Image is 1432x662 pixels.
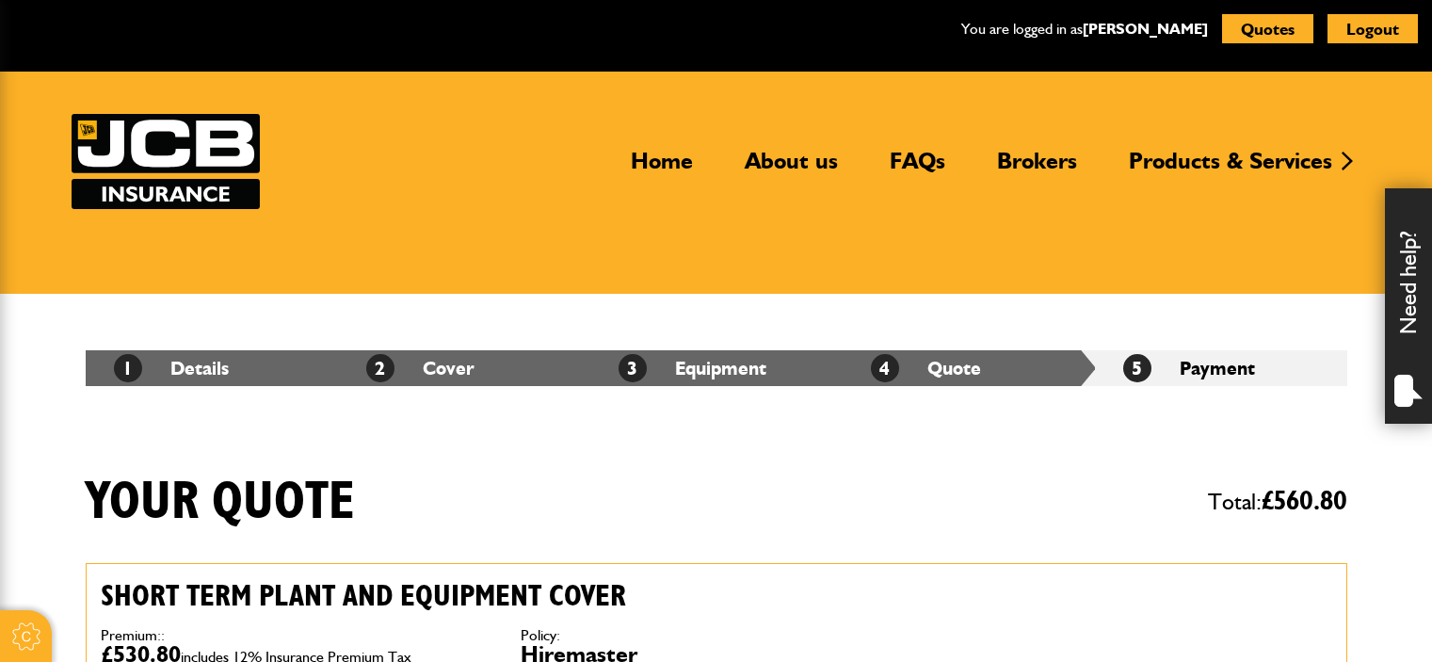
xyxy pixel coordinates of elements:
p: You are logged in as [961,17,1208,41]
button: Logout [1327,14,1418,43]
dt: Premium:: [101,628,492,643]
span: 4 [871,354,899,382]
a: FAQs [876,147,959,190]
a: 1Details [114,357,229,379]
li: Quote [843,350,1095,386]
a: Brokers [983,147,1091,190]
div: Need help? [1385,188,1432,424]
a: [PERSON_NAME] [1083,20,1208,38]
span: 3 [619,354,647,382]
a: JCB Insurance Services [72,114,260,209]
span: Total: [1208,480,1347,524]
span: 560.80 [1274,488,1347,515]
h2: Short term plant and equipment cover [101,578,912,614]
img: JCB Insurance Services logo [72,114,260,209]
span: 1 [114,354,142,382]
button: Quotes [1222,14,1313,43]
a: About us [731,147,852,190]
a: Products & Services [1115,147,1346,190]
span: 2 [366,354,394,382]
span: 5 [1123,354,1151,382]
dt: Policy: [521,628,912,643]
span: £ [1262,488,1347,515]
a: 2Cover [366,357,475,379]
li: Payment [1095,350,1347,386]
a: Home [617,147,707,190]
a: 3Equipment [619,357,766,379]
h1: Your quote [86,471,355,534]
